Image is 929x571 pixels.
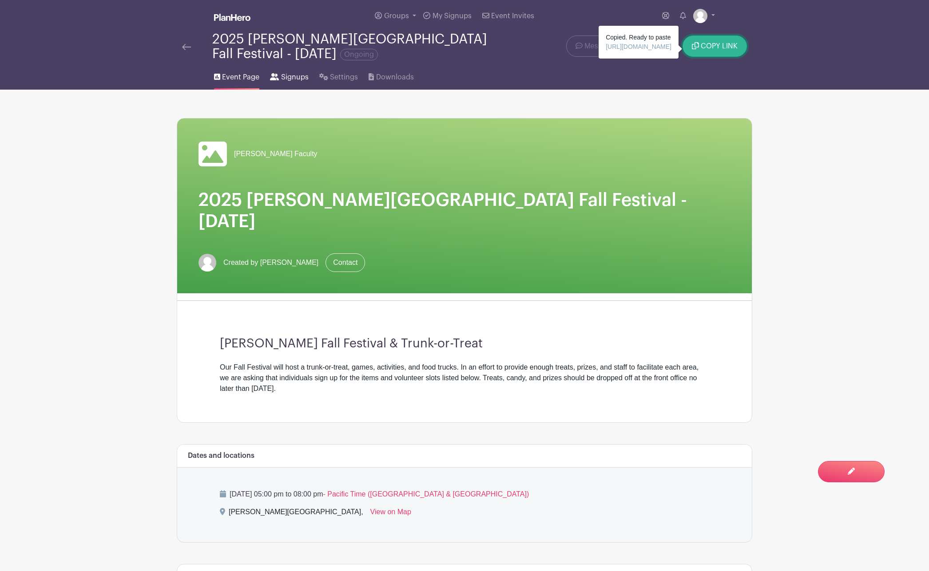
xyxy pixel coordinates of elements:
h3: [PERSON_NAME] Fall Festival & Trunk-or-Treat [220,336,709,351]
span: [URL][DOMAIN_NAME] [606,43,671,50]
a: Message [566,35,623,57]
div: Copied. Ready to paste [599,26,679,59]
span: - Pacific Time ([GEOGRAPHIC_DATA] & [GEOGRAPHIC_DATA]) [323,490,529,498]
img: logo_white-6c42ec7e38ccf1d336a20a19083b03d10ae64f83f12c07503d8b9e83406b4c7d.svg [214,14,250,21]
img: back-arrow-29a5d9b10d5bd6ae65dc969a981735edf675c4d7a1fe02e03b50dbd4ba3cdb55.svg [182,44,191,50]
div: Our Fall Festival will host a trunk-or-treat, games, activities, and food trucks. In an effort to... [220,362,709,394]
span: Event Page [222,72,259,83]
img: default-ce2991bfa6775e67f084385cd625a349d9dcbb7a52a09fb2fda1e96e2d18dcdb.png [199,254,216,272]
a: Contact [326,253,365,272]
span: Ongoing [340,49,378,60]
div: [PERSON_NAME][GEOGRAPHIC_DATA], [229,507,363,521]
span: Event Invites [491,12,534,20]
span: Groups [384,12,409,20]
h6: Dates and locations [188,452,254,460]
div: 2025 [PERSON_NAME][GEOGRAPHIC_DATA] Fall Festival - [DATE] [212,32,500,61]
button: COPY LINK [683,35,747,57]
a: Downloads [369,61,413,90]
span: My Signups [433,12,472,20]
span: COPY LINK [701,43,738,50]
a: Event Page [214,61,259,90]
span: Signups [281,72,309,83]
a: View on Map [370,507,411,521]
h1: 2025 [PERSON_NAME][GEOGRAPHIC_DATA] Fall Festival - [DATE] [199,189,730,232]
img: default-ce2991bfa6775e67f084385cd625a349d9dcbb7a52a09fb2fda1e96e2d18dcdb.png [693,9,707,23]
span: Created by [PERSON_NAME] [223,257,318,268]
span: Downloads [376,72,414,83]
a: Settings [319,61,358,90]
span: Message [584,41,613,51]
a: Signups [270,61,308,90]
p: [DATE] 05:00 pm to 08:00 pm [220,489,709,500]
span: Settings [330,72,358,83]
span: [PERSON_NAME] Faculty [234,149,318,159]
